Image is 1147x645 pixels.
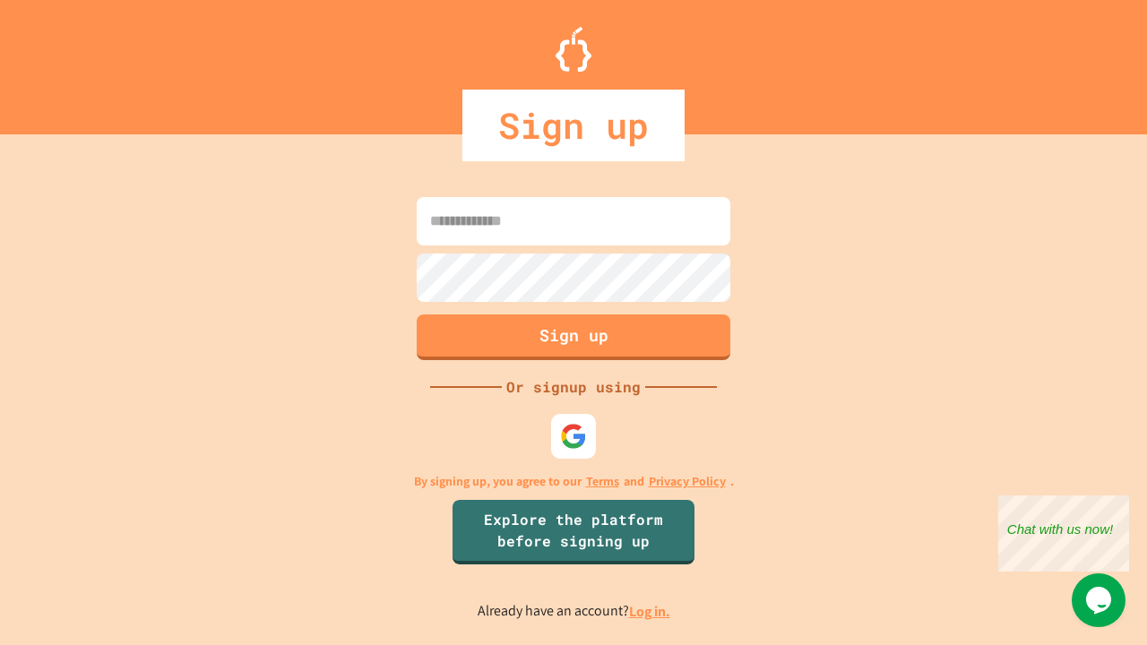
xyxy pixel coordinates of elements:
[649,472,726,491] a: Privacy Policy
[478,600,670,623] p: Already have an account?
[998,495,1129,572] iframe: chat widget
[502,376,645,398] div: Or signup using
[556,27,591,72] img: Logo.svg
[560,423,587,450] img: google-icon.svg
[414,472,734,491] p: By signing up, you agree to our and .
[417,314,730,360] button: Sign up
[586,472,619,491] a: Terms
[462,90,685,161] div: Sign up
[1072,573,1129,627] iframe: chat widget
[629,602,670,621] a: Log in.
[453,500,694,564] a: Explore the platform before signing up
